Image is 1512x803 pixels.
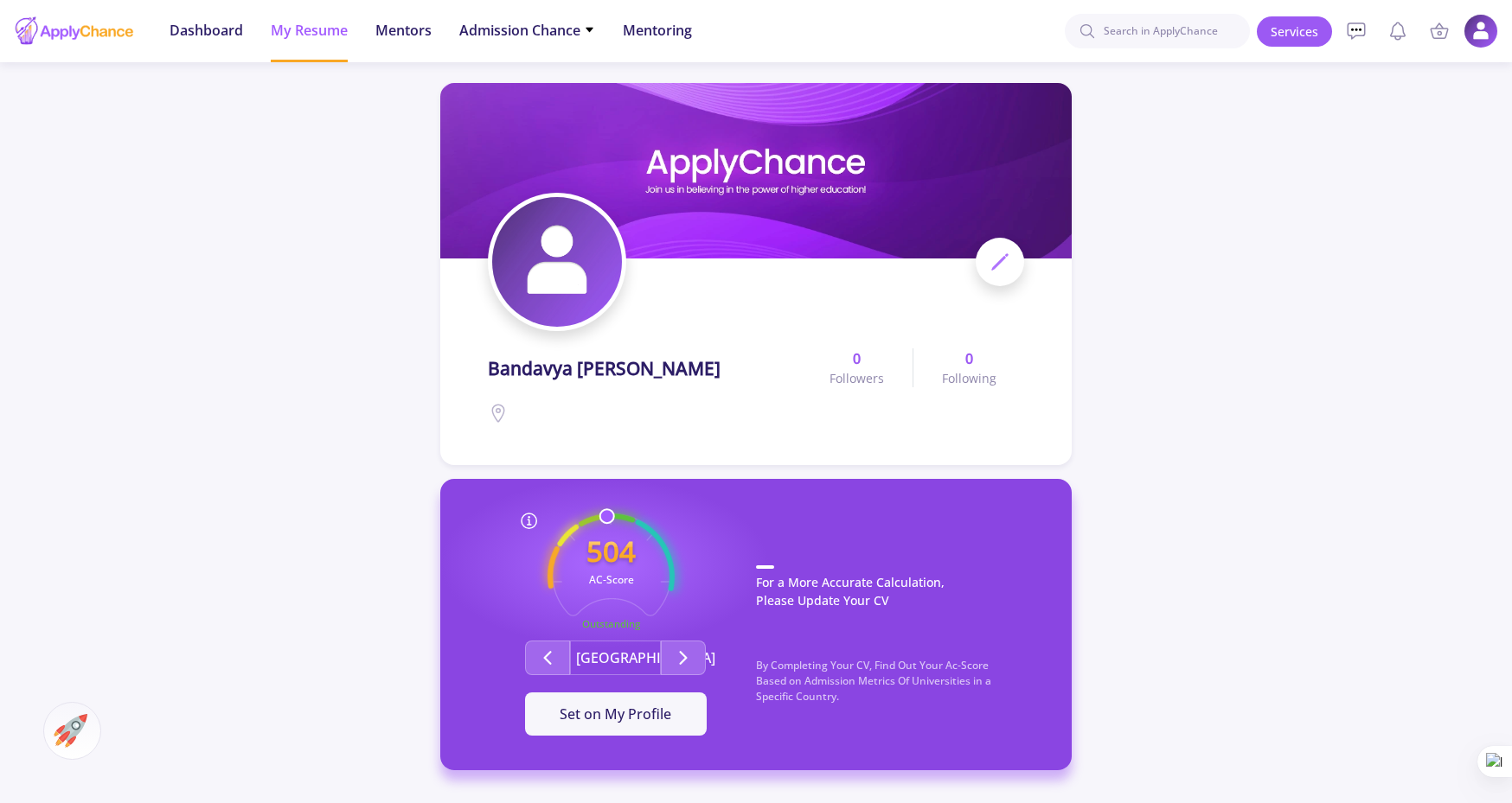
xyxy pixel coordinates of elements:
[830,369,884,387] span: Followers
[560,704,671,723] span: Set on My Profile
[965,348,973,369] b: 0
[586,532,636,570] text: 504
[54,714,87,748] img: ac-market
[623,20,692,41] span: Mentoring
[375,20,432,41] span: Mentors
[1065,14,1250,48] input: Search in ApplyChance
[582,618,641,631] text: Outstanding
[1257,16,1332,47] a: Services
[570,640,661,675] button: [GEOGRAPHIC_DATA]
[271,20,348,41] span: My Resume
[853,348,861,369] b: 0
[525,692,707,736] button: Set on My Profile
[589,572,634,587] text: AC-Score
[475,640,756,675] div: Second group
[756,658,1037,722] p: By Completing Your CV, Find Out Your Ac-Score Based on Admission Metrics Of Universities in a Spe...
[942,369,996,387] span: Following
[488,355,721,383] span: Bandavya [PERSON_NAME]
[459,20,595,41] span: Admission Chance
[170,20,243,41] span: Dashboard
[756,565,1037,627] p: For a More Accurate Calculation, Please Update Your CV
